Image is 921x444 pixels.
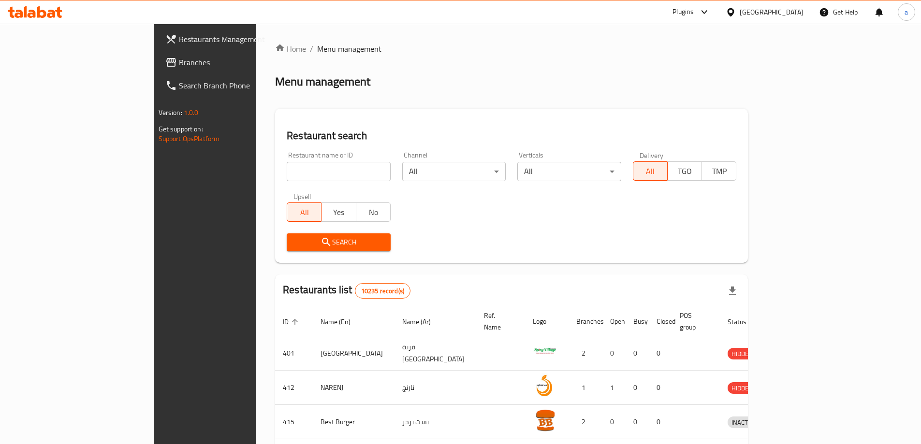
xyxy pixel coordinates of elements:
span: Branches [179,57,300,68]
span: 10235 record(s) [355,286,410,296]
th: Open [602,307,626,336]
td: 0 [626,405,649,439]
td: NARENJ [313,371,395,405]
span: All [637,164,664,178]
div: Total records count [355,283,410,299]
td: 0 [649,405,672,439]
td: Best Burger [313,405,395,439]
span: Search Branch Phone [179,80,300,91]
td: 0 [602,405,626,439]
a: Support.OpsPlatform [159,132,220,145]
td: 0 [649,336,672,371]
h2: Menu management [275,74,370,89]
a: Branches [158,51,307,74]
td: 1 [569,371,602,405]
img: NARENJ [533,373,557,398]
span: Version: [159,106,182,119]
span: ID [283,316,301,328]
div: Export file [721,279,744,302]
span: Restaurants Management [179,33,300,45]
th: Closed [649,307,672,336]
td: نارنج [395,371,476,405]
span: INACTIVE [728,417,760,428]
button: Search [287,233,391,251]
div: HIDDEN [728,382,757,394]
td: 1 [602,371,626,405]
span: Status [728,316,759,328]
span: HIDDEN [728,348,757,359]
img: Best Burger [533,408,557,432]
div: [GEOGRAPHIC_DATA] [740,7,804,17]
h2: Restaurants list [283,283,410,299]
span: Get support on: [159,123,203,135]
td: 2 [569,405,602,439]
span: HIDDEN [728,383,757,394]
button: Yes [321,202,356,222]
button: TGO [667,161,702,181]
div: Plugins [672,6,694,18]
td: 2 [569,336,602,371]
button: No [356,202,391,222]
td: 0 [626,371,649,405]
button: TMP [702,161,736,181]
span: Name (Ar) [402,316,443,328]
h2: Restaurant search [287,129,736,143]
input: Search for restaurant name or ID.. [287,162,391,181]
td: بست برجر [395,405,476,439]
span: TGO [672,164,698,178]
label: Upsell [293,193,311,200]
a: Restaurants Management [158,28,307,51]
td: [GEOGRAPHIC_DATA] [313,336,395,371]
li: / [310,43,313,55]
nav: breadcrumb [275,43,748,55]
label: Delivery [640,152,664,158]
td: 0 [626,336,649,371]
span: 1.0.0 [184,106,199,119]
span: Name (En) [321,316,363,328]
span: POS group [680,310,708,333]
th: Branches [569,307,602,336]
img: Spicy Village [533,339,557,363]
a: Search Branch Phone [158,74,307,97]
span: Ref. Name [484,310,513,333]
button: All [633,161,668,181]
td: قرية [GEOGRAPHIC_DATA] [395,336,476,371]
span: Menu management [317,43,381,55]
div: All [402,162,506,181]
span: TMP [706,164,732,178]
th: Busy [626,307,649,336]
span: a [905,7,908,17]
span: All [291,205,318,219]
span: No [360,205,387,219]
div: All [517,162,621,181]
td: 0 [649,371,672,405]
span: Search [294,236,383,248]
td: 0 [602,336,626,371]
span: Yes [325,205,352,219]
button: All [287,202,322,222]
th: Logo [525,307,569,336]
